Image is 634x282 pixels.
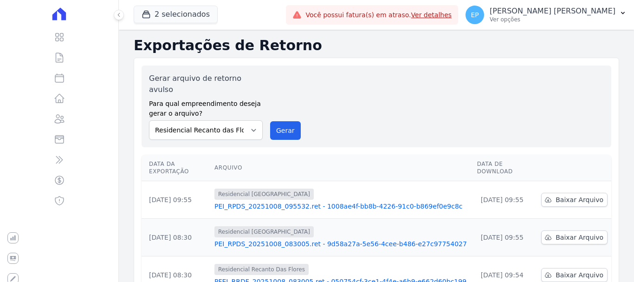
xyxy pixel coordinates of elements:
[473,181,538,219] td: [DATE] 09:55
[270,121,301,140] button: Gerar
[473,219,538,256] td: [DATE] 09:55
[471,12,479,18] span: EP
[214,226,314,237] span: Residencial [GEOGRAPHIC_DATA]
[214,264,309,275] span: Residencial Recanto Das Flores
[142,155,211,181] th: Data da Exportação
[211,155,473,181] th: Arquivo
[541,230,608,244] a: Baixar Arquivo
[541,193,608,207] a: Baixar Arquivo
[149,73,263,95] label: Gerar arquivo de retorno avulso
[214,239,470,249] a: PEI_RPDS_20251008_083005.ret - 9d58a27a-5e56-4cee-b486-e27c97754027
[142,219,211,256] td: [DATE] 08:30
[490,7,615,16] p: [PERSON_NAME] [PERSON_NAME]
[556,233,603,242] span: Baixar Arquivo
[142,181,211,219] td: [DATE] 09:55
[214,189,314,200] span: Residencial [GEOGRAPHIC_DATA]
[214,202,470,211] a: PEI_RPDS_20251008_095532.ret - 1008ae4f-bb8b-4226-91c0-b869ef0e9c8c
[473,155,538,181] th: Data de Download
[490,16,615,23] p: Ver opções
[556,270,603,280] span: Baixar Arquivo
[458,2,634,28] button: EP [PERSON_NAME] [PERSON_NAME] Ver opções
[411,11,452,19] a: Ver detalhes
[149,95,263,118] label: Para qual empreendimento deseja gerar o arquivo?
[541,268,608,282] a: Baixar Arquivo
[134,37,619,54] h2: Exportações de Retorno
[134,6,218,23] button: 2 selecionados
[556,195,603,204] span: Baixar Arquivo
[305,10,452,20] span: Você possui fatura(s) em atraso.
